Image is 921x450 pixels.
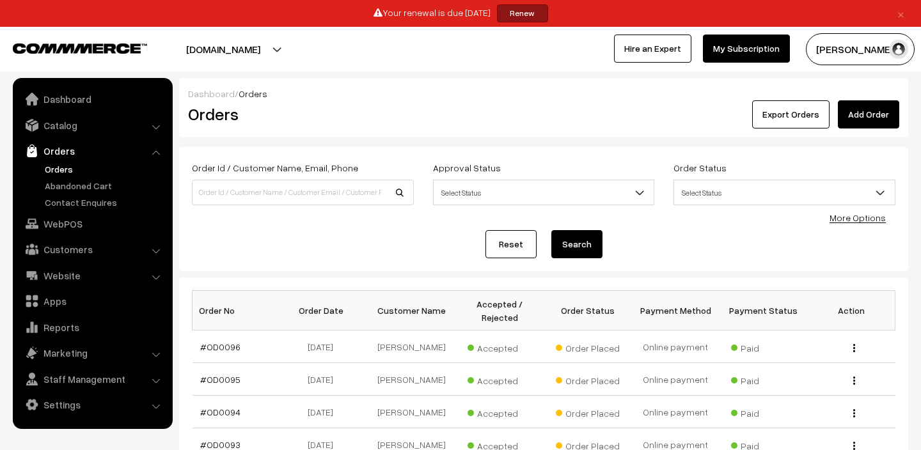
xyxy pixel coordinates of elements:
a: COMMMERCE [13,40,125,55]
td: Online payment [631,396,719,428]
a: Orders [16,139,168,162]
img: Menu [853,442,855,450]
td: Online payment [631,363,719,396]
a: Reset [485,230,537,258]
a: My Subscription [703,35,790,63]
a: More Options [830,212,886,223]
span: Select Status [674,182,895,204]
label: Order Id / Customer Name, Email, Phone [192,161,358,175]
span: Paid [731,338,795,355]
label: Order Status [673,161,727,175]
th: Order Date [280,291,368,330]
span: Order Placed [556,338,620,355]
span: Accepted [468,403,531,420]
button: Search [551,230,602,258]
span: Accepted [468,338,531,355]
a: Staff Management [16,368,168,391]
img: Menu [853,344,855,352]
a: Abandoned Cart [42,179,168,192]
a: × [892,6,909,21]
td: [PERSON_NAME] [368,363,455,396]
a: Hire an Expert [614,35,691,63]
a: Marketing [16,341,168,364]
th: Action [807,291,895,330]
a: Renew [497,4,548,22]
label: Approval Status [433,161,501,175]
th: Customer Name [368,291,455,330]
a: #OD0093 [200,439,240,450]
button: [DOMAIN_NAME] [141,33,305,65]
a: Dashboard [188,88,235,99]
img: user [889,40,908,59]
button: [PERSON_NAME] [806,33,915,65]
span: Select Status [433,180,655,205]
span: Order Placed [556,403,620,420]
a: Website [16,264,168,287]
th: Payment Status [720,291,807,330]
a: Add Order [838,100,899,128]
div: / [188,87,899,100]
a: Apps [16,290,168,313]
a: Contact Enquires [42,196,168,209]
th: Accepted / Rejected [456,291,544,330]
img: COMMMERCE [13,43,147,53]
h2: Orders [188,104,413,124]
span: Select Status [673,180,895,205]
button: Export Orders [752,100,830,128]
a: Orders [42,162,168,176]
span: Select Status [434,182,654,204]
a: Catalog [16,114,168,137]
td: Online payment [631,330,719,363]
a: #OD0094 [200,407,240,417]
a: WebPOS [16,212,168,235]
a: Reports [16,316,168,339]
img: Menu [853,376,855,385]
td: [DATE] [280,396,368,428]
div: Your renewal is due [DATE] [4,4,917,22]
td: [PERSON_NAME] [368,396,455,428]
td: [PERSON_NAME] [368,330,455,363]
span: Paid [731,403,795,420]
span: Order Placed [556,371,620,387]
span: Orders [239,88,267,99]
input: Order Id / Customer Name / Customer Email / Customer Phone [192,180,414,205]
th: Payment Method [631,291,719,330]
a: Settings [16,393,168,416]
td: [DATE] [280,363,368,396]
a: #OD0095 [200,374,240,385]
img: Menu [853,409,855,417]
a: Customers [16,238,168,261]
a: Dashboard [16,88,168,111]
td: [DATE] [280,330,368,363]
span: Paid [731,371,795,387]
span: Accepted [468,371,531,387]
th: Order Status [544,291,631,330]
a: #OD0096 [200,341,240,352]
th: Order No [193,291,280,330]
